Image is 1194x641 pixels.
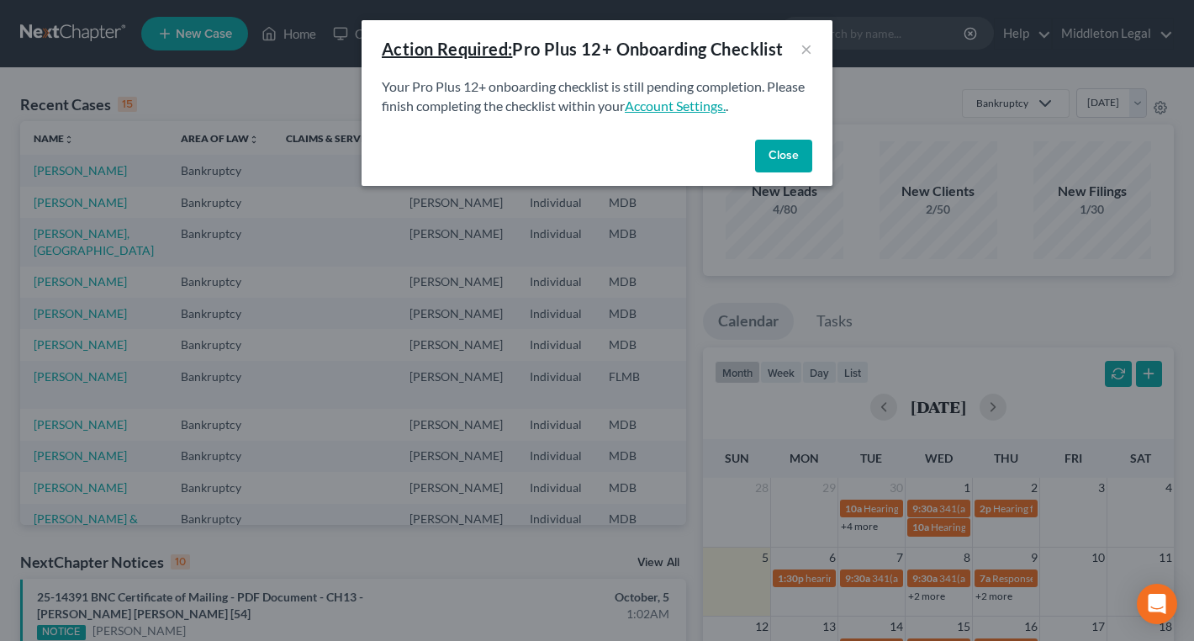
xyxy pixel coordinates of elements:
u: Action Required: [382,39,512,59]
button: Close [755,140,812,173]
div: Open Intercom Messenger [1137,584,1177,624]
a: Account Settings. [625,98,726,114]
p: Your Pro Plus 12+ onboarding checklist is still pending completion. Please finish completing the ... [382,77,812,116]
div: Pro Plus 12+ Onboarding Checklist [382,37,784,61]
button: × [800,39,812,59]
